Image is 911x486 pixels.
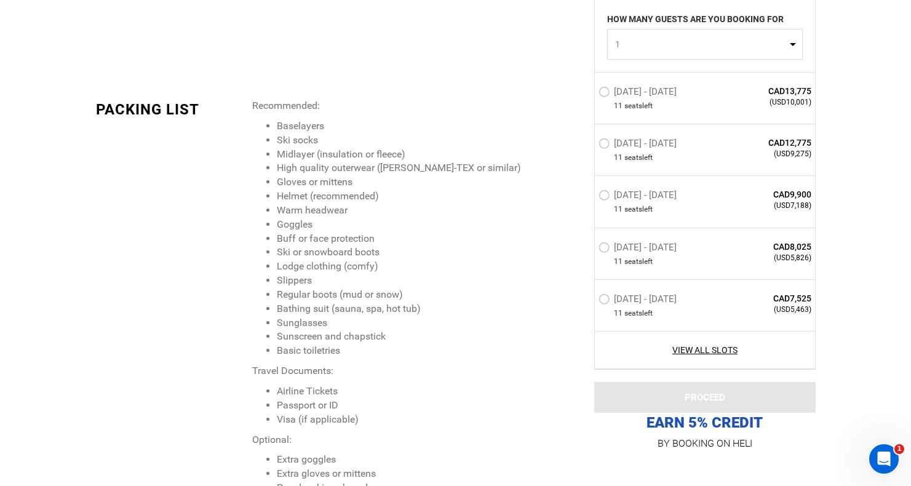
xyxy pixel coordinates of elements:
[615,38,787,50] span: 1
[277,148,575,162] li: Midlayer (insulation or fleece)
[614,153,623,163] span: 11
[638,257,642,267] span: s
[277,260,575,274] li: Lodge clothing (comfy)
[277,384,575,399] li: Airline Tickets
[599,190,680,205] label: [DATE] - [DATE]
[277,133,575,148] li: Ski socks
[614,257,623,267] span: 11
[607,29,803,60] button: 1
[614,205,623,215] span: 11
[624,308,653,319] span: seat left
[277,453,575,467] li: Extra goggles
[277,204,575,218] li: Warm headwear
[594,382,816,413] button: PROCEED
[869,444,899,474] iframe: Intercom live chat
[599,293,680,308] label: [DATE] - [DATE]
[277,218,575,232] li: Goggles
[723,241,812,253] span: CAD8,025
[277,232,575,246] li: Buff or face protection
[599,242,680,257] label: [DATE] - [DATE]
[638,153,642,163] span: s
[599,138,680,153] label: [DATE] - [DATE]
[277,344,575,358] li: Basic toiletries
[277,302,575,316] li: Bathing suit (sauna, spa, hot tub)
[252,433,575,447] p: Optional:
[277,288,575,302] li: Regular boots (mud or snow)
[624,101,653,111] span: seat left
[277,413,575,427] li: Visa (if applicable)
[723,253,812,263] span: (USD5,826)
[723,97,812,108] span: (USD10,001)
[599,344,812,356] a: View All Slots
[277,161,575,175] li: High quality outerwear ([PERSON_NAME]-TEX or similar)
[723,201,812,212] span: (USD7,188)
[277,274,575,288] li: Slippers
[638,308,642,319] span: s
[624,153,653,163] span: seat left
[894,444,904,454] span: 1
[723,137,812,149] span: CAD12,775
[599,86,680,101] label: [DATE] - [DATE]
[723,292,812,305] span: CAD7,525
[723,305,812,315] span: (USD5,463)
[96,99,244,120] div: PACKING LIST
[277,189,575,204] li: Helmet (recommended)
[638,101,642,111] span: s
[277,245,575,260] li: Ski or snowboard boots
[723,189,812,201] span: CAD9,900
[277,316,575,330] li: Sunglasses
[277,467,575,481] li: Extra gloves or mittens
[624,205,653,215] span: seat left
[638,205,642,215] span: s
[594,435,816,452] p: BY BOOKING ON HELI
[607,13,784,29] label: HOW MANY GUESTS ARE YOU BOOKING FOR
[277,175,575,189] li: Gloves or mittens
[252,99,575,113] p: Recommended:
[252,364,575,378] p: Travel Documents:
[277,119,575,133] li: Baselayers
[624,257,653,267] span: seat left
[614,308,623,319] span: 11
[723,149,812,159] span: (USD9,275)
[614,101,623,111] span: 11
[277,330,575,344] li: Sunscreen and chapstick
[723,85,812,97] span: CAD13,775
[277,399,575,413] li: Passport or ID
